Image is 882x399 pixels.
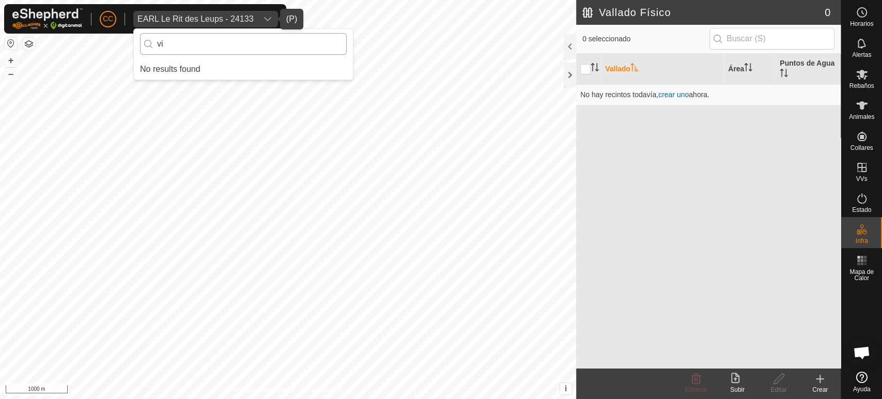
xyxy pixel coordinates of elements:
[23,38,35,50] button: Capas del Mapa
[724,54,776,85] th: Área
[134,59,353,80] li: No results found
[137,15,253,23] div: EARL Le Rit des Leups - 24133
[846,337,877,368] div: Chat abierto
[744,65,752,73] p-sorticon: Activar para ordenar
[5,68,17,80] button: –
[780,70,788,79] p-sorticon: Activar para ordenar
[853,386,871,392] span: Ayuda
[582,6,825,19] h2: Vallado Físico
[844,269,879,281] span: Mapa de Calor
[257,11,278,27] div: dropdown trigger
[841,367,882,396] a: Ayuda
[799,385,841,394] div: Crear
[630,65,639,73] p-sorticon: Activar para ordenar
[852,52,871,58] span: Alertas
[140,33,347,55] input: Buscar por región, país, empresa o propiedad
[582,34,709,44] span: 0 seleccionado
[5,54,17,67] button: +
[591,65,599,73] p-sorticon: Activar para ordenar
[717,385,758,394] div: Subir
[776,54,841,85] th: Puntos de Agua
[103,13,113,24] span: CC
[855,238,868,244] span: Infra
[12,8,83,29] img: Logo Gallagher
[758,385,799,394] div: Editar
[852,207,871,213] span: Estado
[658,90,689,99] span: crear uno
[850,21,873,27] span: Horarios
[134,59,353,80] ul: Option List
[576,84,841,105] td: No hay recintos todavía
[565,384,567,393] span: i
[601,54,724,85] th: Vallado
[849,83,874,89] span: Rebaños
[656,90,709,99] span: , ahora.
[856,176,867,182] span: VVs
[825,5,830,20] span: 0
[850,145,873,151] span: Collares
[560,383,571,394] button: i
[5,37,17,50] button: Restablecer Mapa
[235,386,294,395] a: Política de Privacidad
[849,114,874,120] span: Animales
[685,386,707,393] span: Eliminar
[306,386,341,395] a: Contáctenos
[709,28,834,50] input: Buscar (S)
[133,11,257,27] span: EARL Le Rit des Leups - 24133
